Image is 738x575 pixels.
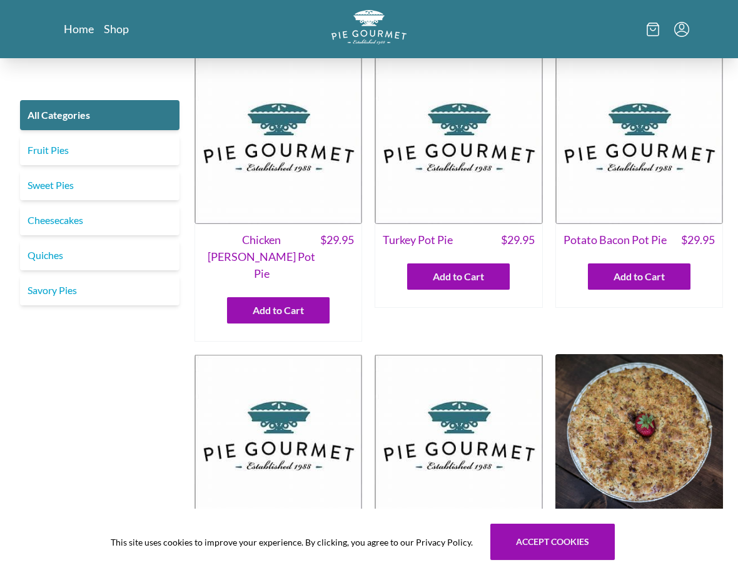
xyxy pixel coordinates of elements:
a: Sweet Pies [20,170,179,200]
button: Menu [674,22,689,37]
span: $ 29.95 [320,232,354,282]
img: Apple-Strawberry [555,354,723,522]
a: Quiches [20,240,179,270]
span: Potato Bacon Pot Pie [564,232,667,248]
a: Savory Pies [20,275,179,305]
button: Accept cookies [490,524,615,560]
button: Add to Cart [588,263,690,290]
img: Chicken Curry Pot Pie [195,56,362,224]
button: Add to Cart [227,297,330,323]
a: Shop [104,21,129,36]
img: logo [331,10,407,44]
img: Turkey Pot Pie [375,56,542,224]
span: This site uses cookies to improve your experience. By clicking, you agree to our Privacy Policy. [111,536,473,549]
img: Spinach Artichoke Quiche [375,354,542,522]
span: Add to Cart [614,269,665,284]
span: Add to Cart [433,269,484,284]
button: Add to Cart [407,263,510,290]
a: Cheesecakes [20,205,179,235]
img: Spicy Chicken Quiche [195,354,362,522]
img: Potato Bacon Pot Pie [555,56,723,224]
a: Fruit Pies [20,135,179,165]
span: Turkey Pot Pie [383,232,453,248]
span: $ 29.95 [681,232,715,248]
a: All Categories [20,100,179,130]
span: $ 29.95 [501,232,535,248]
a: Logo [331,10,407,48]
span: Add to Cart [253,303,304,318]
span: Chicken [PERSON_NAME] Pot Pie [203,232,320,282]
a: Home [64,21,94,36]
